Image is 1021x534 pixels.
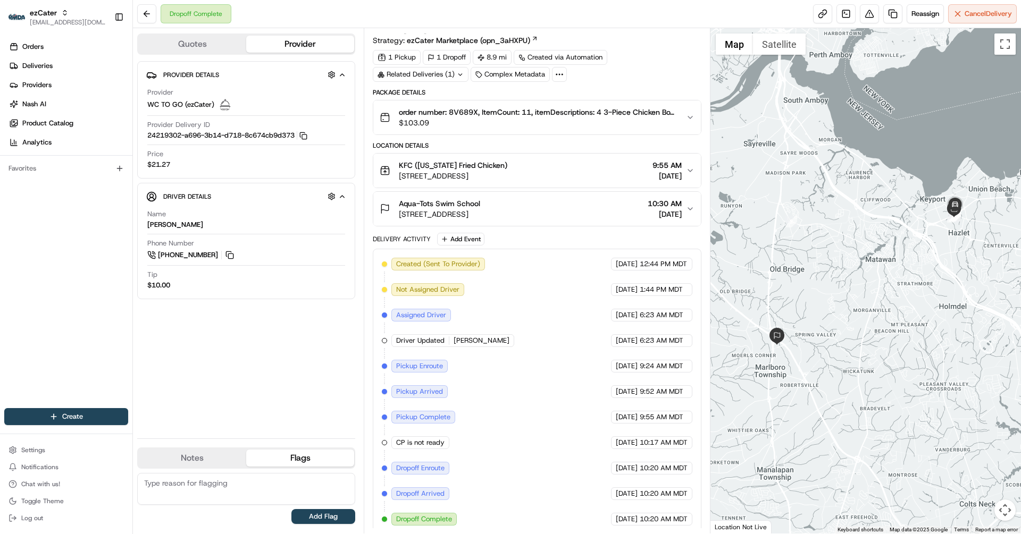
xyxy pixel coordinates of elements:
[640,463,688,473] span: 10:20 AM MDT
[640,387,683,396] span: 9:52 AM MDT
[4,443,128,457] button: Settings
[616,285,638,294] span: [DATE]
[396,310,446,320] span: Assigned Driver
[146,66,346,83] button: Provider Details
[396,361,443,371] span: Pickup Enroute
[616,463,638,473] span: [DATE]
[21,193,30,202] img: 1736555255976-a54dd68f-1ca7-489b-9aae-adbdc363a1c4
[710,520,772,533] div: Location Not Live
[652,160,682,171] span: 9:55 AM
[94,164,116,173] span: [DATE]
[640,412,683,422] span: 9:55 AM MDT
[949,210,961,222] div: 6
[911,9,939,19] span: Reassign
[616,361,638,371] span: [DATE]
[396,412,450,422] span: Pickup Complete
[138,450,246,467] button: Notes
[396,387,443,396] span: Pickup Arrived
[147,281,170,290] div: $10.00
[396,514,452,524] span: Dropoff Complete
[640,310,683,320] span: 6:23 AM MDT
[616,310,638,320] span: [DATE]
[94,193,116,201] span: [DATE]
[396,285,459,294] span: Not Assigned Driver
[994,499,1016,521] button: Map camera controls
[22,101,41,120] img: 8182517743763_77ec11ffeaf9c9a3fa3b_72.jpg
[30,18,106,27] button: [EMAIL_ADDRESS][DOMAIN_NAME]
[4,160,128,177] div: Favorites
[22,118,73,128] span: Product Catalog
[11,42,194,59] p: Welcome 👋
[146,188,346,205] button: Driver Details
[399,160,507,171] span: KFC ([US_STATE] Fried Chicken)
[21,480,60,488] span: Chat with us!
[147,149,163,159] span: Price
[101,237,171,248] span: API Documentation
[48,101,174,112] div: Start new chat
[147,88,173,97] span: Provider
[21,237,81,248] span: Knowledge Base
[4,96,132,113] a: Nash AI
[396,336,445,345] span: Driver Updated
[616,514,638,524] span: [DATE]
[106,263,129,271] span: Pylon
[373,192,700,226] button: Aqua-Tots Swim School[STREET_ADDRESS]10:30 AM[DATE]
[713,520,748,533] a: Open this area in Google Maps (opens a new window)
[373,100,700,134] button: order number: 8V689X, ItemCount: 11, itemDescriptions: 4 3-Piece Chicken Box Lunch, 3 Original Re...
[373,88,701,97] div: Package Details
[158,250,218,260] span: [PHONE_NUMBER]
[407,35,538,46] a: ezCater Marketplace (opn_3aHXPU)
[147,131,307,140] button: 24219302-a696-3b14-d718-8c674cb9d373
[22,42,44,52] span: Orders
[640,514,688,524] span: 10:20 AM MDT
[640,489,688,498] span: 10:20 AM MDT
[4,408,128,425] button: Create
[147,220,203,230] div: [PERSON_NAME]
[147,249,236,261] a: [PHONE_NUMBER]
[22,80,52,90] span: Providers
[9,14,26,21] img: ezCater
[838,526,883,533] button: Keyboard shortcuts
[4,511,128,525] button: Log out
[640,285,683,294] span: 1:44 PM MDT
[423,50,471,65] div: 1 Dropoff
[648,198,682,209] span: 10:30 AM
[373,235,431,243] div: Delivery Activity
[785,216,797,227] div: 2
[652,171,682,181] span: [DATE]
[616,412,638,422] span: [DATE]
[373,67,468,82] div: Related Deliveries (1)
[21,463,58,471] span: Notifications
[890,527,948,532] span: Map data ©2025 Google
[48,112,146,120] div: We're available if you need us!
[373,141,701,150] div: Location Details
[454,336,509,345] span: [PERSON_NAME]
[407,35,530,46] span: ezCater Marketplace (opn_3aHXPU)
[907,4,944,23] button: Reassign
[616,438,638,447] span: [DATE]
[399,198,480,209] span: Aqua-Tots Swim School
[6,233,86,252] a: 📗Knowledge Base
[471,67,550,82] div: Complex Metadata
[399,107,677,117] span: order number: 8V689X, ItemCount: 11, itemDescriptions: 4 3-Piece Chicken Box Lunch, 3 Original Re...
[4,77,132,94] a: Providers
[11,238,19,247] div: 📗
[753,33,806,55] button: Show satellite imagery
[396,438,445,447] span: CP is not ready
[616,387,638,396] span: [DATE]
[640,361,683,371] span: 9:24 AM MDT
[954,527,969,532] a: Terms
[147,209,166,219] span: Name
[75,262,129,271] a: Powered byPylon
[22,99,46,109] span: Nash AI
[716,33,753,55] button: Show street map
[30,7,57,18] button: ezCater
[62,412,83,421] span: Create
[11,10,32,31] img: Nash
[147,239,194,248] span: Phone Number
[616,259,638,269] span: [DATE]
[514,50,607,65] a: Created via Automation
[616,489,638,498] span: [DATE]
